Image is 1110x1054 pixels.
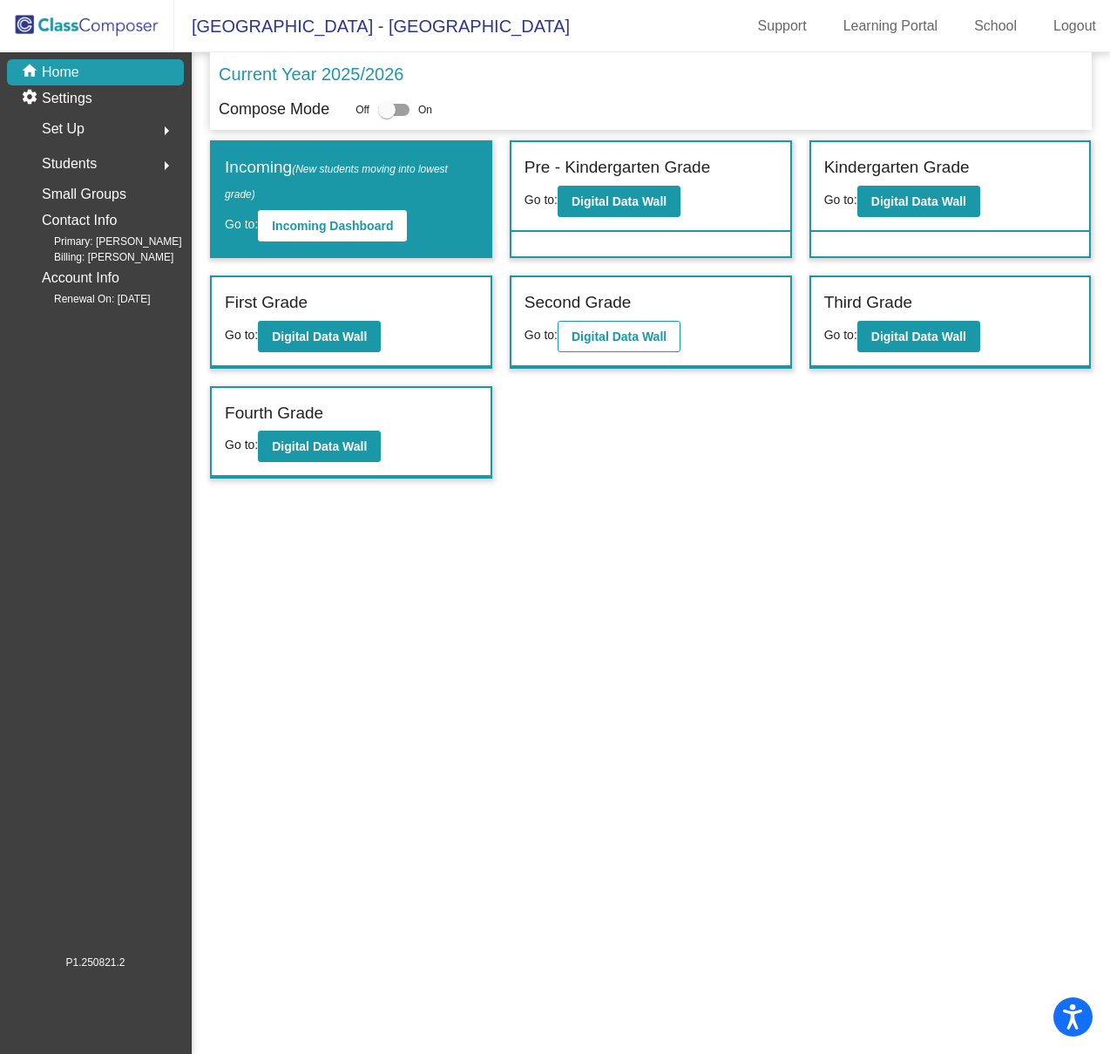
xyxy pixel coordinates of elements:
[219,61,403,87] p: Current Year 2025/2026
[829,12,952,40] a: Learning Portal
[21,88,42,109] mat-icon: settings
[225,328,258,342] span: Go to:
[225,401,323,426] label: Fourth Grade
[824,155,970,180] label: Kindergarten Grade
[572,330,667,343] b: Digital Data Wall
[871,194,966,208] b: Digital Data Wall
[42,152,97,176] span: Students
[558,186,680,217] button: Digital Data Wall
[156,155,177,176] mat-icon: arrow_right
[219,98,329,121] p: Compose Mode
[156,120,177,141] mat-icon: arrow_right
[1039,12,1110,40] a: Logout
[824,290,912,316] label: Third Grade
[225,163,448,201] span: (New students moving into lowest grade)
[42,266,119,290] p: Account Info
[42,117,85,141] span: Set Up
[258,210,407,241] button: Incoming Dashboard
[42,208,117,233] p: Contact Info
[824,193,857,207] span: Go to:
[42,62,79,83] p: Home
[258,431,381,462] button: Digital Data Wall
[525,328,558,342] span: Go to:
[355,102,369,118] span: Off
[225,438,258,452] span: Go to:
[857,186,980,217] button: Digital Data Wall
[525,193,558,207] span: Go to:
[744,12,821,40] a: Support
[42,88,92,109] p: Settings
[258,321,381,352] button: Digital Data Wall
[272,330,367,343] b: Digital Data Wall
[26,234,182,249] span: Primary: [PERSON_NAME]
[174,12,570,40] span: [GEOGRAPHIC_DATA] - [GEOGRAPHIC_DATA]
[871,330,966,343] b: Digital Data Wall
[824,328,857,342] span: Go to:
[225,217,258,231] span: Go to:
[525,290,632,316] label: Second Grade
[272,439,367,453] b: Digital Data Wall
[418,102,432,118] span: On
[225,155,477,205] label: Incoming
[572,194,667,208] b: Digital Data Wall
[525,155,710,180] label: Pre - Kindergarten Grade
[42,182,126,207] p: Small Groups
[225,290,308,316] label: First Grade
[857,321,980,352] button: Digital Data Wall
[26,291,150,307] span: Renewal On: [DATE]
[21,62,42,83] mat-icon: home
[960,12,1031,40] a: School
[26,249,173,265] span: Billing: [PERSON_NAME]
[272,219,393,233] b: Incoming Dashboard
[558,321,680,352] button: Digital Data Wall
